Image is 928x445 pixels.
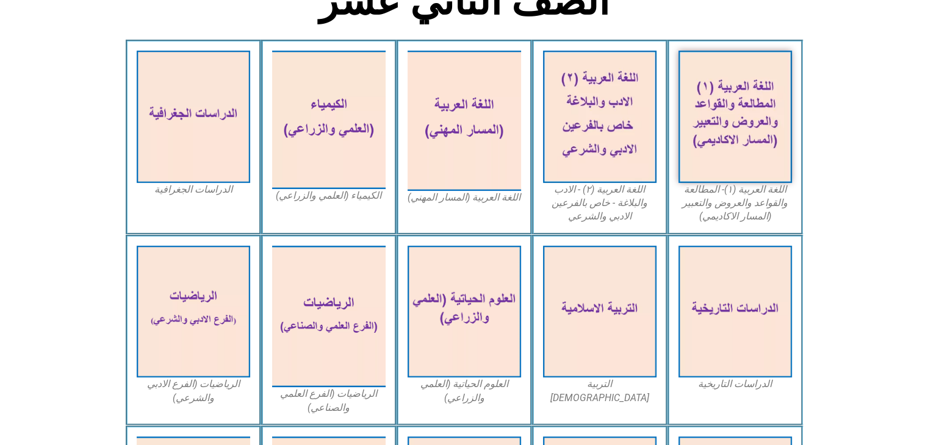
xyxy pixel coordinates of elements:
img: math12-science-cover [272,246,386,388]
figcaption: الكيمياء (العلمي والزراعي) [272,189,386,202]
figcaption: الرياضيات (الفرع الادبي والشرعي) [137,377,250,405]
img: Arabic12(Vocational_Track)-cover [408,51,521,191]
figcaption: الدراسات التاريخية [678,377,792,391]
figcaption: اللغة العربية (٢) - الادب والبلاغة - خاص بالفرعين الادبي والشرعي [543,183,656,224]
figcaption: العلوم الحياتية (العلمي والزراعي) [408,377,521,405]
figcaption: الرياضيات (الفرع العلمي والصناعي) [272,387,386,415]
figcaption: الدراسات الجغرافية [137,183,250,196]
figcaption: اللغة العربية (المسار المهني) [408,191,521,204]
figcaption: التربية [DEMOGRAPHIC_DATA] [543,377,656,405]
img: Chemistry12-cover [272,51,386,189]
figcaption: اللغة العربية (١)- المطالعة والقواعد والعروض والتعبير (المسار الاكاديمي) [678,183,792,224]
